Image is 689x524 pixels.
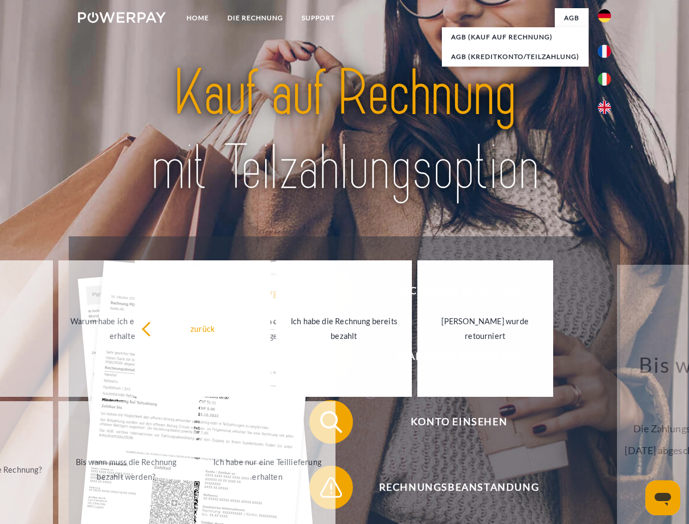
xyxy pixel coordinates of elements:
[598,73,611,86] img: it
[309,466,593,509] button: Rechnungsbeanstandung
[65,455,188,484] div: Bis wann muss die Rechnung bezahlt werden?
[309,400,593,444] button: Konto einsehen
[206,455,329,484] div: Ich habe nur eine Teillieferung erhalten
[283,314,405,343] div: Ich habe die Rechnung bereits bezahlt
[325,400,592,444] span: Konto einsehen
[292,8,344,28] a: SUPPORT
[325,466,592,509] span: Rechnungsbeanstandung
[555,8,589,28] a: agb
[598,9,611,22] img: de
[104,52,585,209] img: title-powerpay_de.svg
[78,12,166,23] img: logo-powerpay-white.svg
[65,314,188,343] div: Warum habe ich eine Rechnung erhalten?
[442,47,589,67] a: AGB (Kreditkonto/Teilzahlung)
[598,45,611,58] img: fr
[141,321,264,336] div: zurück
[598,101,611,114] img: en
[424,314,547,343] div: [PERSON_NAME] wurde retourniert
[218,8,292,28] a: DIE RECHNUNG
[442,27,589,47] a: AGB (Kauf auf Rechnung)
[645,480,680,515] iframe: Schaltfläche zum Öffnen des Messaging-Fensters
[177,8,218,28] a: Home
